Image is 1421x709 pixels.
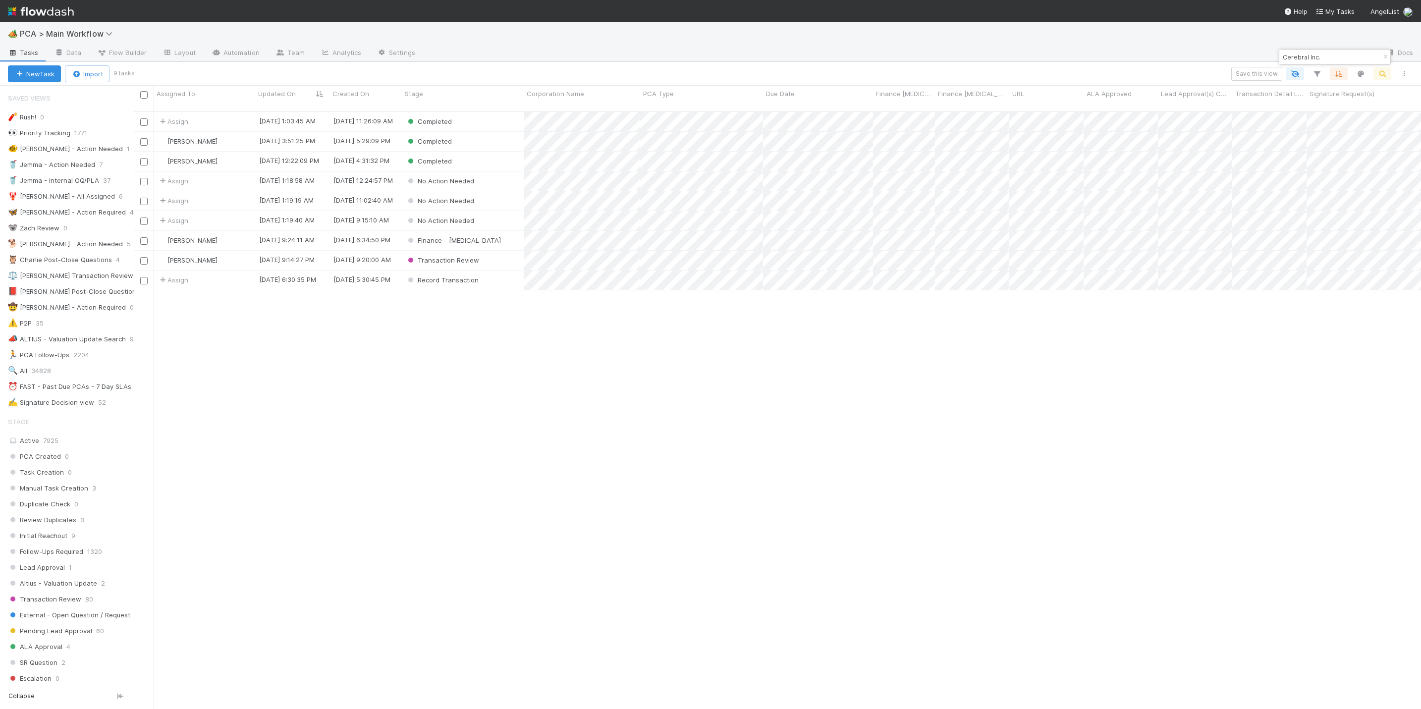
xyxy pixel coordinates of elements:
[158,275,188,285] span: Assign
[8,176,18,184] span: 🥤
[876,89,932,99] span: Finance [MEDICAL_DATA] Due Date
[74,127,97,139] span: 1771
[47,46,89,61] a: Data
[8,641,62,653] span: ALA Approval
[8,88,51,108] span: Saved Views
[1012,89,1024,99] span: URL
[140,118,148,126] input: Toggle Row Selected
[259,116,316,126] div: [DATE] 1:03:45 AM
[8,208,18,216] span: 🦋
[1235,89,1304,99] span: Transaction Detail Labels
[98,396,116,409] span: 52
[766,89,795,99] span: Due Date
[1231,67,1282,81] button: Save this view
[1315,7,1355,15] span: My Tasks
[36,317,54,329] span: 35
[8,656,57,669] span: SR Question
[1403,7,1413,17] img: avatar_1c530150-f9f0-4fb8-9f5d-006d570d4582.png
[204,46,268,61] a: Automation
[66,641,70,653] span: 4
[8,238,123,250] div: [PERSON_NAME] - Action Needed
[31,365,61,377] span: 34828
[8,366,18,375] span: 🔍
[418,197,474,205] span: No Action Needed
[418,157,452,165] span: Completed
[8,192,18,200] span: 🦞
[8,127,70,139] div: Priority Tracking
[140,91,148,99] input: Toggle All Rows Selected
[333,195,393,205] div: [DATE] 11:02:40 AM
[127,143,140,155] span: 1
[8,530,67,542] span: Initial Reachout
[259,215,315,225] div: [DATE] 1:19:40 AM
[158,236,166,244] img: avatar_d7f67417-030a-43ce-a3ce-a315a3ccfd08.png
[8,254,112,266] div: Charlie Post-Close Questions
[1310,89,1374,99] span: Signature Request(s)
[259,235,315,245] div: [DATE] 9:24:11 AM
[8,398,18,406] span: ✍️
[8,593,81,605] span: Transaction Review
[8,285,140,298] div: [PERSON_NAME] Post-Close Questions
[8,303,18,311] span: 🤠
[8,223,18,232] span: 🐨
[74,498,78,510] span: 0
[8,222,59,234] div: Zach Review
[158,256,166,264] img: avatar_e1f102a8-6aea-40b1-874c-e2ab2da62ba9.png
[333,215,389,225] div: [DATE] 9:15:10 AM
[8,333,126,345] div: ALTIUS - Valuation Update Search
[158,157,166,165] img: avatar_fee1282a-8af6-4c79-b7c7-bf2cfad99775.png
[65,65,109,82] button: Import
[101,577,105,590] span: 2
[140,257,148,265] input: Toggle Row Selected
[8,270,154,282] div: [PERSON_NAME] Transaction Review Tasks
[8,350,18,359] span: 🏃
[8,514,76,526] span: Review Duplicates
[20,29,117,39] span: PCA > Main Workflow
[73,349,99,361] span: 2204
[8,128,18,137] span: 👀
[259,175,315,185] div: [DATE] 1:18:58 AM
[259,195,314,205] div: [DATE] 1:19:19 AM
[418,256,479,264] span: Transaction Review
[69,561,72,574] span: 1
[158,137,166,145] img: avatar_c7c7de23-09de-42ad-8e02-7981c37ee075.png
[113,69,135,78] small: 9 tasks
[99,159,112,171] span: 7
[643,89,674,99] span: PCA Type
[418,276,479,284] span: Record Transaction
[8,435,131,447] div: Active
[92,482,96,494] span: 3
[8,545,83,558] span: Follow-Ups Required
[8,190,115,203] div: [PERSON_NAME] - All Assigned
[8,48,39,57] span: Tasks
[119,190,133,203] span: 6
[8,144,18,153] span: 🐠
[8,3,74,20] img: logo-inverted-e16ddd16eac7371096b0.svg
[333,136,390,146] div: [DATE] 5:29:09 PM
[333,274,390,284] div: [DATE] 5:30:45 PM
[43,436,58,444] span: 7925
[8,239,18,248] span: 🐕
[1284,6,1308,16] div: Help
[140,218,148,225] input: Toggle Row Selected
[8,396,94,409] div: Signature Decision view
[418,117,452,125] span: Completed
[268,46,313,61] a: Team
[140,277,148,284] input: Toggle Row Selected
[158,216,188,225] span: Assign
[8,450,61,463] span: PCA Created
[167,236,218,244] span: [PERSON_NAME]
[167,256,218,264] span: [PERSON_NAME]
[1087,89,1132,99] span: ALA Approved
[158,176,188,186] span: Assign
[55,672,59,685] span: 0
[157,89,195,99] span: Assigned To
[418,217,474,224] span: No Action Needed
[140,158,148,165] input: Toggle Row Selected
[8,143,123,155] div: [PERSON_NAME] - Action Needed
[8,65,61,82] button: NewTask
[96,625,104,637] span: 60
[8,625,92,637] span: Pending Lead Approval
[418,177,474,185] span: No Action Needed
[140,198,148,205] input: Toggle Row Selected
